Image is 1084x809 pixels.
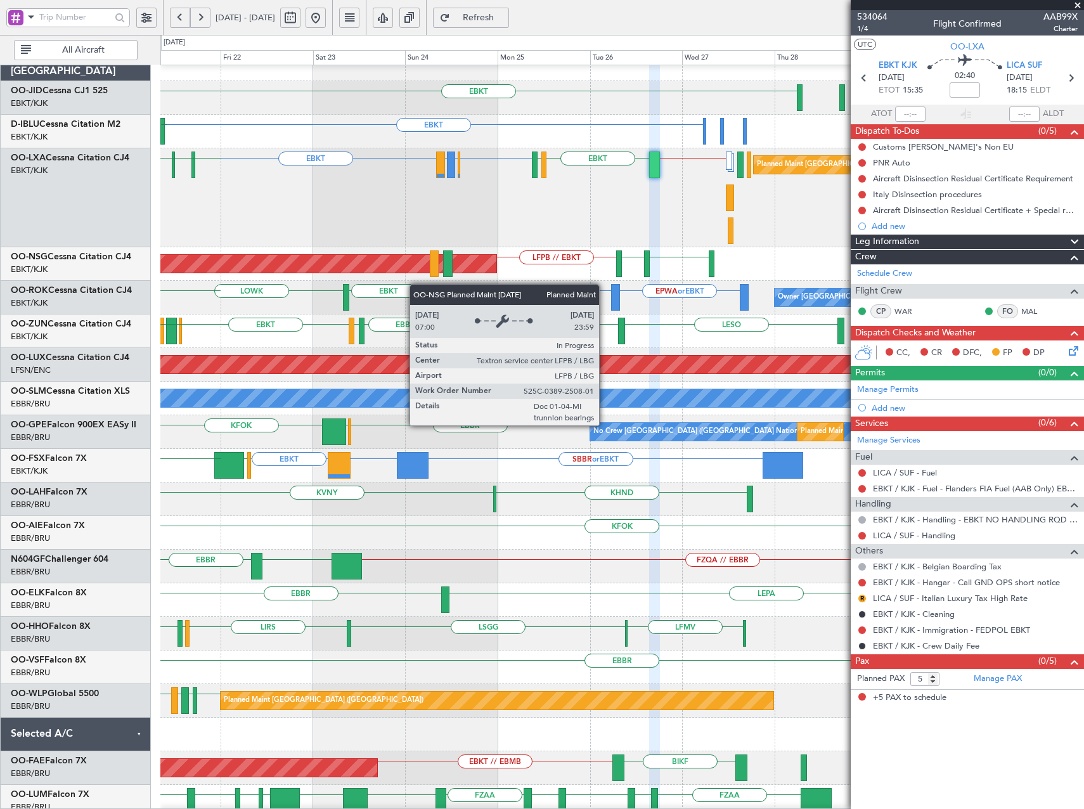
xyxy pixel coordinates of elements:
[855,417,888,431] span: Services
[1038,124,1057,138] span: (0/5)
[11,667,50,678] a: EBBR/BRU
[855,497,891,512] span: Handling
[873,141,1014,152] div: Customs [PERSON_NAME]'s Non EU
[313,50,406,65] div: Sat 23
[1038,654,1057,668] span: (0/5)
[873,577,1060,588] a: EBKT / KJK - Hangar - Call GND OPS short notice
[857,434,920,447] a: Manage Services
[873,467,937,478] a: LICA / SUF - Fuel
[1030,84,1050,97] span: ELDT
[1038,366,1057,379] span: (0/0)
[854,39,876,50] button: UTC
[873,205,1078,216] div: Aircraft Disinsection Residual Certificate + Special request
[757,155,986,174] div: Planned Maint [GEOGRAPHIC_DATA] ([GEOGRAPHIC_DATA] National)
[1033,347,1045,359] span: DP
[11,331,48,342] a: EBKT/KJK
[11,86,108,95] a: OO-JIDCessna CJ1 525
[879,60,917,72] span: EBKT KJK
[11,465,48,477] a: EBKT/KJK
[14,40,138,60] button: All Aircraft
[11,420,136,429] a: OO-GPEFalcon 900EX EASy II
[34,46,133,55] span: All Aircraft
[128,50,221,65] div: Thu 21
[1003,347,1012,359] span: FP
[873,561,1002,572] a: EBKT / KJK - Belgian Boarding Tax
[873,483,1078,494] a: EBKT / KJK - Fuel - Flanders FIA Fuel (AAB Only) EBKT / KJK
[11,264,48,275] a: EBKT/KJK
[855,544,883,559] span: Others
[11,555,45,564] span: N604GF
[857,673,905,685] label: Planned PAX
[1007,84,1027,97] span: 18:15
[11,297,48,309] a: EBKT/KJK
[873,157,910,168] div: PNR Auto
[11,656,86,664] a: OO-VSFFalcon 8X
[593,422,806,441] div: No Crew [GEOGRAPHIC_DATA] ([GEOGRAPHIC_DATA] National)
[1007,72,1033,84] span: [DATE]
[11,588,45,597] span: OO-ELK
[903,84,923,97] span: 15:35
[857,10,887,23] span: 534064
[11,790,89,799] a: OO-LUMFalcon 7X
[855,326,976,340] span: Dispatch Checks and Weather
[873,173,1073,184] div: Aircraft Disinsection Residual Certificate Requirement
[1043,23,1078,34] span: Charter
[855,654,869,669] span: Pax
[11,387,46,396] span: OO-SLM
[11,756,87,765] a: OO-FAEFalcon 7X
[11,768,50,779] a: EBBR/BRU
[11,365,51,376] a: LFSN/ENC
[1007,60,1042,72] span: LICA SUF
[879,72,905,84] span: [DATE]
[11,86,42,95] span: OO-JID
[857,384,919,396] a: Manage Permits
[950,40,984,53] span: OO-LXA
[405,50,498,65] div: Sun 24
[872,403,1078,413] div: Add new
[1021,306,1050,317] a: MAL
[11,499,50,510] a: EBBR/BRU
[11,566,50,578] a: EBBR/BRU
[11,432,50,443] a: EBBR/BRU
[873,189,982,200] div: Italy Disinsection procedures
[1043,108,1064,120] span: ALDT
[879,84,900,97] span: ETOT
[873,530,955,541] a: LICA / SUF - Handling
[778,288,949,307] div: Owner [GEOGRAPHIC_DATA]-[GEOGRAPHIC_DATA]
[11,398,50,410] a: EBBR/BRU
[11,387,130,396] a: OO-SLMCessna Citation XLS
[857,268,912,280] a: Schedule Crew
[11,320,48,328] span: OO-ZUN
[858,595,866,602] button: R
[873,593,1028,604] a: LICA / SUF - Italian Luxury Tax High Rate
[11,131,48,143] a: EBKT/KJK
[775,50,867,65] div: Thu 28
[11,153,46,162] span: OO-LXA
[216,12,275,23] span: [DATE] - [DATE]
[894,306,923,317] a: WAR
[11,454,45,463] span: OO-FSX
[11,286,48,295] span: OO-ROK
[11,533,50,544] a: EBBR/BRU
[801,422,1030,441] div: Planned Maint [GEOGRAPHIC_DATA] ([GEOGRAPHIC_DATA] National)
[974,673,1022,685] a: Manage PAX
[873,514,1078,525] a: EBKT / KJK - Handling - EBKT NO HANDLING RQD FOR CJ
[955,70,975,82] span: 02:40
[11,600,50,611] a: EBBR/BRU
[11,588,87,597] a: OO-ELKFalcon 8X
[224,691,423,710] div: Planned Maint [GEOGRAPHIC_DATA] ([GEOGRAPHIC_DATA])
[11,701,50,712] a: EBBR/BRU
[11,165,48,176] a: EBKT/KJK
[872,221,1078,231] div: Add new
[11,656,44,664] span: OO-VSF
[963,347,982,359] span: DFC,
[11,153,129,162] a: OO-LXACessna Citation CJ4
[590,50,683,65] div: Tue 26
[855,250,877,264] span: Crew
[11,488,87,496] a: OO-LAHFalcon 7X
[498,50,590,65] div: Mon 25
[933,17,1002,30] div: Flight Confirmed
[931,347,942,359] span: CR
[433,8,509,28] button: Refresh
[1043,10,1078,23] span: AAB99X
